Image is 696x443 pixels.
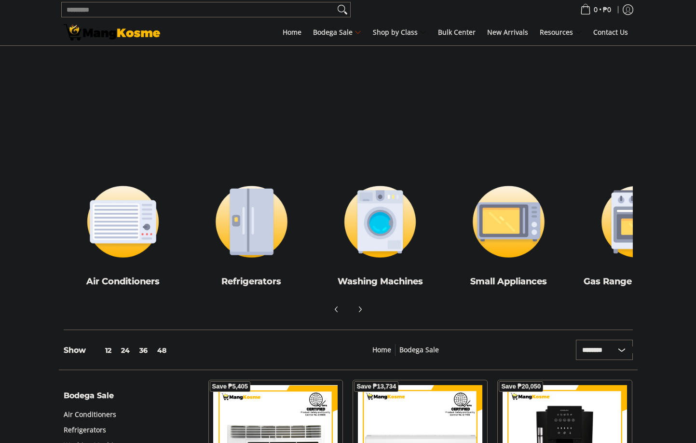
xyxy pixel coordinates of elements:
[308,19,366,45] a: Bodega Sale
[212,384,248,389] span: Save ₱5,405
[501,384,541,389] span: Save ₱20,050
[86,346,116,354] button: 12
[373,27,426,39] span: Shop by Class
[308,344,504,366] nav: Breadcrumbs
[170,19,633,45] nav: Main Menu
[482,19,533,45] a: New Arrivals
[313,27,361,39] span: Bodega Sale
[321,276,440,287] h5: Washing Machines
[592,6,599,13] span: 0
[356,384,396,389] span: Save ₱13,734
[64,392,114,400] span: Bodega Sale
[438,28,476,37] span: Bulk Center
[64,177,183,266] img: Air Conditioners
[588,19,633,45] a: Contact Us
[64,24,160,41] img: Bodega Sale l Mang Kosme: Cost-Efficient &amp; Quality Home Appliances
[64,407,116,422] a: Air Conditioners
[64,392,114,407] summary: Open
[135,346,152,354] button: 36
[399,345,439,354] a: Bodega Sale
[116,346,135,354] button: 24
[449,177,568,266] img: Small Appliances
[64,346,171,355] h5: Show
[326,299,347,320] button: Previous
[192,177,311,266] img: Refrigerators
[192,177,311,294] a: Refrigerators Refrigerators
[321,177,440,266] img: Washing Machines
[321,177,440,294] a: Washing Machines Washing Machines
[540,27,582,39] span: Resources
[449,276,568,287] h5: Small Appliances
[335,2,350,17] button: Search
[368,19,431,45] a: Shop by Class
[433,19,480,45] a: Bulk Center
[372,345,391,354] a: Home
[278,19,306,45] a: Home
[283,28,301,37] span: Home
[349,299,370,320] button: Next
[64,177,183,294] a: Air Conditioners Air Conditioners
[192,276,311,287] h5: Refrigerators
[64,422,106,438] a: Refrigerators
[593,28,628,37] span: Contact Us
[535,19,587,45] a: Resources
[601,6,613,13] span: ₱0
[577,4,614,15] span: •
[152,346,171,354] button: 48
[64,276,183,287] h5: Air Conditioners
[487,28,528,37] span: New Arrivals
[449,177,568,294] a: Small Appliances Small Appliances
